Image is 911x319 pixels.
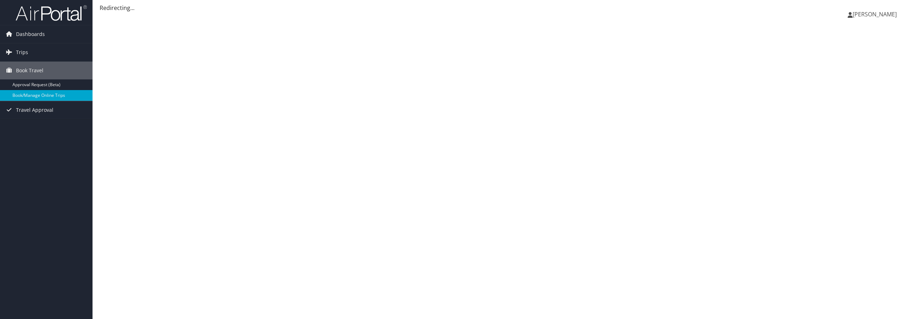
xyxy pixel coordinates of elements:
span: Travel Approval [16,101,53,119]
span: [PERSON_NAME] [853,10,897,18]
span: Dashboards [16,25,45,43]
span: Trips [16,43,28,61]
a: [PERSON_NAME] [848,4,904,25]
span: Book Travel [16,62,43,79]
img: airportal-logo.png [16,5,87,21]
div: Redirecting... [100,4,904,12]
